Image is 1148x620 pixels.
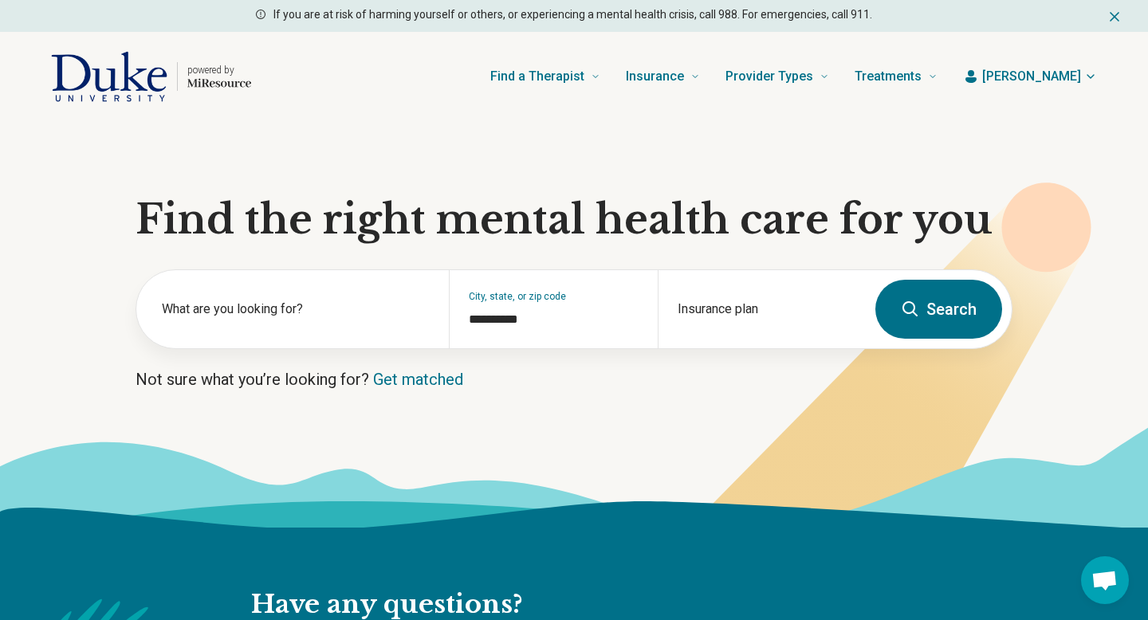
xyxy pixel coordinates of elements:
[490,65,584,88] span: Find a Therapist
[626,65,684,88] span: Insurance
[273,6,872,23] p: If you are at risk of harming yourself or others, or experiencing a mental health crisis, call 98...
[136,368,1012,390] p: Not sure what you’re looking for?
[490,45,600,108] a: Find a Therapist
[875,280,1002,339] button: Search
[1081,556,1129,604] div: Open chat
[136,196,1012,244] h1: Find the right mental health care for you
[963,67,1097,86] button: [PERSON_NAME]
[51,51,251,102] a: Home page
[187,64,251,77] p: powered by
[725,65,813,88] span: Provider Types
[1107,6,1122,26] button: Dismiss
[855,45,938,108] a: Treatments
[855,65,922,88] span: Treatments
[626,45,700,108] a: Insurance
[373,370,463,389] a: Get matched
[162,300,430,319] label: What are you looking for?
[725,45,829,108] a: Provider Types
[982,67,1081,86] span: [PERSON_NAME]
